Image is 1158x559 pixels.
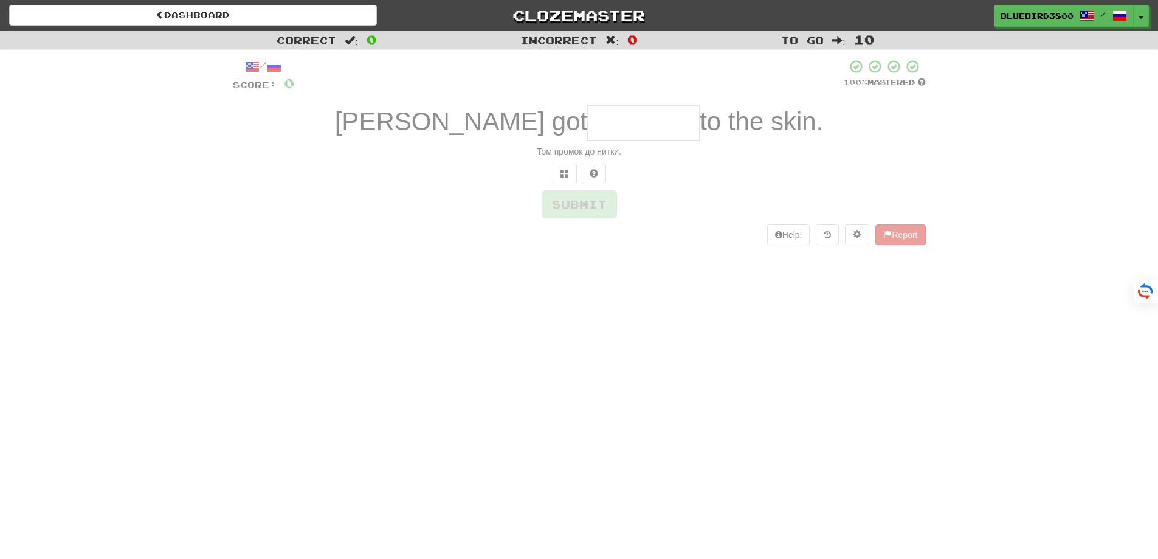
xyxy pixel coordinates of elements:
button: Submit [542,190,617,218]
div: / [233,59,294,74]
span: 0 [284,75,294,91]
div: Mastered [843,77,926,88]
button: Single letter hint - you only get 1 per sentence and score half the points! alt+h [582,164,606,184]
span: 100 % [843,77,867,87]
a: Dashboard [9,5,377,26]
span: : [345,35,358,46]
span: Incorrect [520,34,597,46]
span: BlueBird3800 [1001,10,1074,21]
button: Switch sentence to multiple choice alt+p [553,164,577,184]
span: : [605,35,619,46]
span: : [832,35,846,46]
span: 0 [627,32,638,47]
span: to the skin. [700,107,823,136]
a: Clozemaster [395,5,763,26]
span: 10 [854,32,875,47]
span: [PERSON_NAME] got [335,107,587,136]
span: / [1100,10,1106,18]
span: To go [781,34,824,46]
button: Round history (alt+y) [816,224,839,245]
button: Report [875,224,925,245]
span: 0 [367,32,377,47]
button: Help! [767,224,810,245]
div: Том промок до нитки. [233,145,926,158]
span: Correct [277,34,336,46]
a: BlueBird3800 / [994,5,1134,27]
span: Score: [233,80,277,90]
